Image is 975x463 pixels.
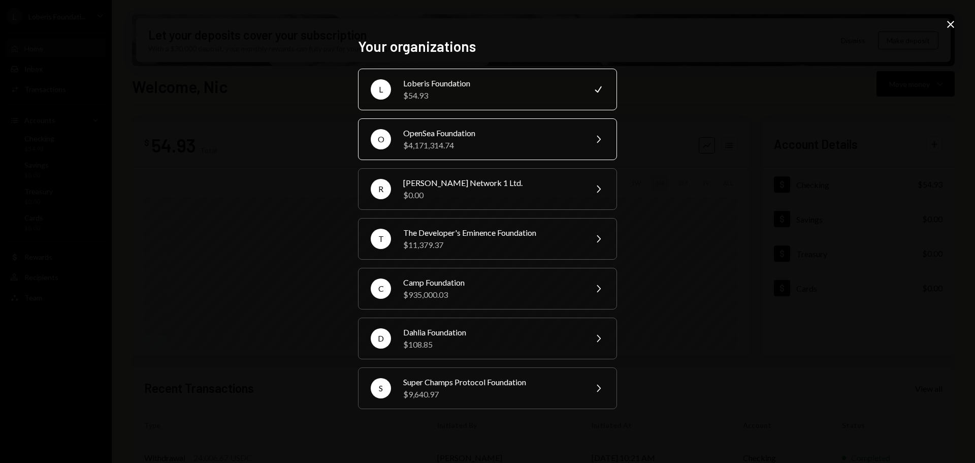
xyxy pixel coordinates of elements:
[358,318,617,359] button: DDahlia Foundation$108.85
[358,218,617,260] button: TThe Developer's Eminence Foundation$11,379.37
[358,37,617,56] h2: Your organizations
[403,127,580,139] div: OpenSea Foundation
[358,268,617,310] button: CCamp Foundation$935,000.03
[358,367,617,409] button: SSuper Champs Protocol Foundation$9,640.97
[403,276,580,289] div: Camp Foundation
[371,279,391,299] div: C
[371,229,391,249] div: T
[403,289,580,301] div: $935,000.03
[371,378,391,398] div: S
[403,338,580,351] div: $108.85
[403,77,580,89] div: Loberis Foundation
[403,177,580,189] div: [PERSON_NAME] Network 1 Ltd.
[403,239,580,251] div: $11,379.37
[403,189,580,201] div: $0.00
[403,376,580,388] div: Super Champs Protocol Foundation
[371,79,391,100] div: L
[403,89,580,102] div: $54.93
[403,326,580,338] div: Dahlia Foundation
[403,139,580,151] div: $4,171,314.74
[371,129,391,149] div: O
[358,118,617,160] button: OOpenSea Foundation$4,171,314.74
[371,179,391,199] div: R
[358,69,617,110] button: LLoberis Foundation$54.93
[358,168,617,210] button: R[PERSON_NAME] Network 1 Ltd.$0.00
[403,227,580,239] div: The Developer's Eminence Foundation
[403,388,580,400] div: $9,640.97
[371,328,391,349] div: D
